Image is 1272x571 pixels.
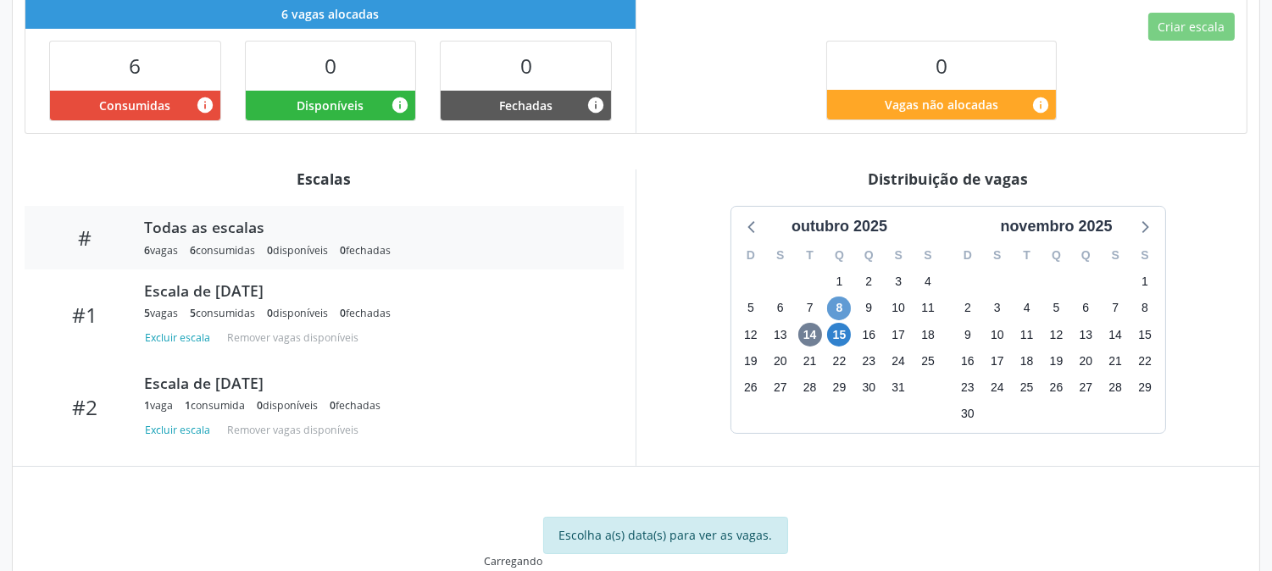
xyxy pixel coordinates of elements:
[36,395,132,419] div: #2
[185,398,245,413] div: consumida
[769,323,792,346] span: segunda-feira, 13 de outubro de 2025
[953,242,983,269] div: D
[485,554,543,568] div: Carregando
[739,297,763,320] span: domingo, 5 de outubro de 2025
[827,349,851,373] span: quarta-feira, 22 de outubro de 2025
[196,96,214,114] i: Vagas alocadas que possuem marcações associadas
[185,398,191,413] span: 1
[1044,375,1068,399] span: quarta-feira, 26 de novembro de 2025
[36,225,132,250] div: #
[543,517,788,554] div: Escolha a(s) data(s) para ver as vagas.
[340,306,391,320] div: fechadas
[1015,349,1039,373] span: terça-feira, 18 de novembro de 2025
[956,402,980,426] span: domingo, 30 de novembro de 2025
[914,242,943,269] div: S
[956,375,980,399] span: domingo, 23 de novembro de 2025
[854,242,884,269] div: Q
[129,52,141,80] span: 6
[144,306,150,320] span: 5
[330,398,380,413] div: fechadas
[144,243,178,258] div: vagas
[769,297,792,320] span: segunda-feira, 6 de outubro de 2025
[1015,323,1039,346] span: terça-feira, 11 de novembro de 2025
[1074,323,1097,346] span: quinta-feira, 13 de novembro de 2025
[267,306,328,320] div: disponíveis
[1101,242,1130,269] div: S
[144,218,600,236] div: Todas as escalas
[857,349,880,373] span: quinta-feira, 23 de outubro de 2025
[25,169,624,188] div: Escalas
[986,297,1009,320] span: segunda-feira, 3 de novembro de 2025
[886,297,910,320] span: sexta-feira, 10 de outubro de 2025
[1130,242,1160,269] div: S
[936,52,947,80] span: 0
[798,375,822,399] span: terça-feira, 28 de outubro de 2025
[857,270,880,294] span: quinta-feira, 2 de outubro de 2025
[827,323,851,346] span: quarta-feira, 15 de outubro de 2025
[916,323,940,346] span: sábado, 18 de outubro de 2025
[1103,375,1127,399] span: sexta-feira, 28 de novembro de 2025
[1015,297,1039,320] span: terça-feira, 4 de novembro de 2025
[330,398,336,413] span: 0
[1041,242,1071,269] div: Q
[1133,375,1157,399] span: sábado, 29 de novembro de 2025
[1071,242,1101,269] div: Q
[267,243,328,258] div: disponíveis
[391,96,409,114] i: Vagas alocadas e sem marcações associadas
[1103,349,1127,373] span: sexta-feira, 21 de novembro de 2025
[986,349,1009,373] span: segunda-feira, 17 de novembro de 2025
[886,270,910,294] span: sexta-feira, 3 de outubro de 2025
[986,323,1009,346] span: segunda-feira, 10 de novembro de 2025
[886,323,910,346] span: sexta-feira, 17 de outubro de 2025
[520,52,532,80] span: 0
[739,349,763,373] span: domingo, 19 de outubro de 2025
[1031,96,1050,114] i: Quantidade de vagas restantes do teto de vagas
[739,323,763,346] span: domingo, 12 de outubro de 2025
[1012,242,1041,269] div: T
[586,96,605,114] i: Vagas alocadas e sem marcações associadas que tiveram sua disponibilidade fechada
[916,349,940,373] span: sábado, 25 de outubro de 2025
[1044,349,1068,373] span: quarta-feira, 19 de novembro de 2025
[1074,375,1097,399] span: quinta-feira, 27 de novembro de 2025
[956,349,980,373] span: domingo, 16 de novembro de 2025
[885,96,998,114] span: Vagas não alocadas
[648,169,1247,188] div: Distribuição de vagas
[795,242,825,269] div: T
[190,243,196,258] span: 6
[736,242,766,269] div: D
[144,326,217,349] button: Excluir escala
[785,215,894,238] div: outubro 2025
[857,323,880,346] span: quinta-feira, 16 de outubro de 2025
[1133,349,1157,373] span: sábado, 22 de novembro de 2025
[325,52,336,80] span: 0
[798,297,822,320] span: terça-feira, 7 de outubro de 2025
[769,375,792,399] span: segunda-feira, 27 de outubro de 2025
[267,243,273,258] span: 0
[1133,297,1157,320] span: sábado, 8 de novembro de 2025
[144,243,150,258] span: 6
[993,215,1119,238] div: novembro 2025
[982,242,1012,269] div: S
[769,349,792,373] span: segunda-feira, 20 de outubro de 2025
[36,302,132,327] div: #1
[827,375,851,399] span: quarta-feira, 29 de outubro de 2025
[825,242,854,269] div: Q
[144,306,178,320] div: vagas
[956,297,980,320] span: domingo, 2 de novembro de 2025
[1103,297,1127,320] span: sexta-feira, 7 de novembro de 2025
[827,297,851,320] span: quarta-feira, 8 de outubro de 2025
[916,297,940,320] span: sábado, 11 de outubro de 2025
[257,398,318,413] div: disponíveis
[1133,323,1157,346] span: sábado, 15 de novembro de 2025
[798,349,822,373] span: terça-feira, 21 de outubro de 2025
[857,375,880,399] span: quinta-feira, 30 de outubro de 2025
[1044,323,1068,346] span: quarta-feira, 12 de novembro de 2025
[827,270,851,294] span: quarta-feira, 1 de outubro de 2025
[886,349,910,373] span: sexta-feira, 24 de outubro de 2025
[144,398,150,413] span: 1
[1044,297,1068,320] span: quarta-feira, 5 de novembro de 2025
[499,97,553,114] span: Fechadas
[857,297,880,320] span: quinta-feira, 9 de outubro de 2025
[144,374,600,392] div: Escala de [DATE]
[1103,323,1127,346] span: sexta-feira, 14 de novembro de 2025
